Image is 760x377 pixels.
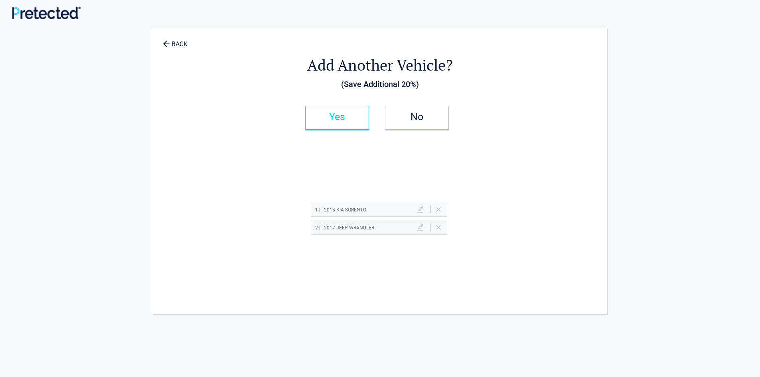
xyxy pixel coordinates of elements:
span: 1 | [315,207,320,213]
h2: 2017 Jeep WRANGLER [315,223,374,233]
span: 2 | [315,225,320,231]
a: Delete [436,225,441,230]
a: BACK [161,34,189,47]
h2: Yes [314,114,361,120]
h2: Add Another Vehicle? [197,55,563,75]
h3: (Save Additional 20%) [197,77,563,91]
img: Main Logo [12,6,81,19]
h2: No [393,114,440,120]
h2: 2013 KIA SORENTO [315,205,366,215]
a: Delete [436,207,441,212]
